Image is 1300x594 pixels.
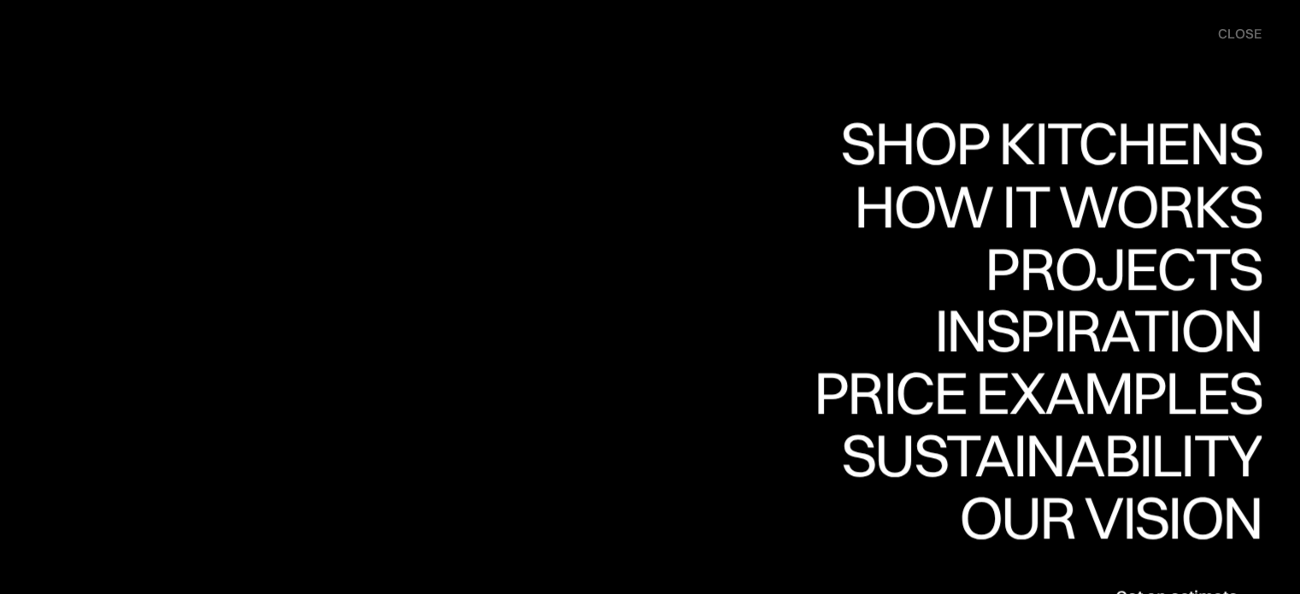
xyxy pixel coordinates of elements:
[985,238,1262,301] a: ProjectsProjects
[910,361,1262,421] div: Inspiration
[832,114,1262,176] a: Shop KitchensShop Kitchens
[1201,17,1262,51] div: menu
[832,173,1262,232] div: Shop Kitchens
[910,301,1262,361] div: Inspiration
[814,362,1262,422] div: Price examples
[832,113,1262,173] div: Shop Kitchens
[826,425,1262,485] div: Sustainability
[850,236,1262,296] div: How it works
[985,298,1262,358] div: Projects
[985,238,1262,298] div: Projects
[826,425,1262,487] a: SustainabilitySustainability
[814,422,1262,482] div: Price examples
[944,487,1262,550] a: Our visionOur vision
[850,176,1262,238] a: How it worksHow it works
[944,487,1262,547] div: Our vision
[1218,25,1262,44] div: close
[910,301,1262,363] a: InspirationInspiration
[850,176,1262,236] div: How it works
[826,485,1262,544] div: Sustainability
[814,362,1262,425] a: Price examplesPrice examples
